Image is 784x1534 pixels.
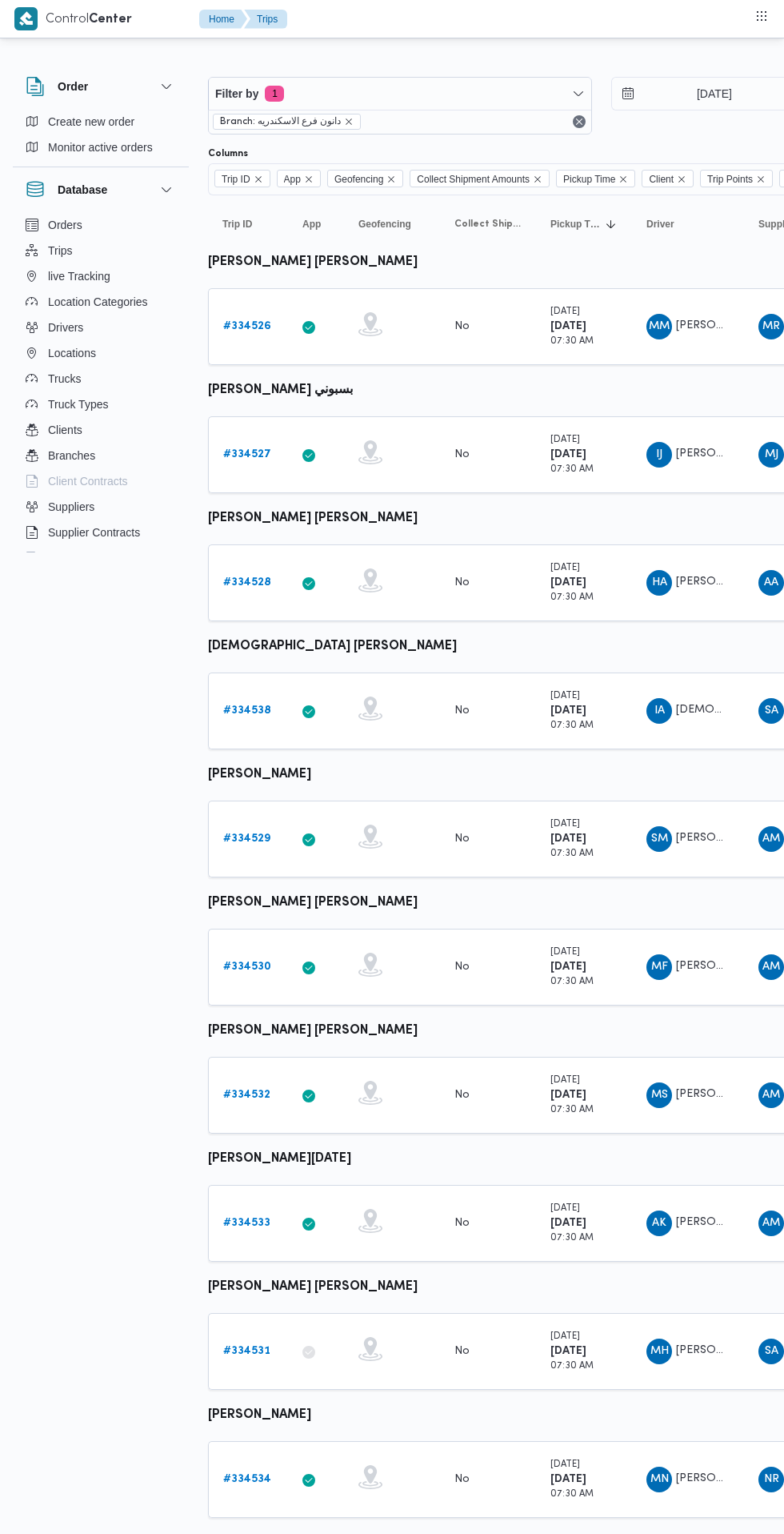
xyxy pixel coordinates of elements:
[208,641,457,653] b: [DEMOGRAPHIC_DATA] [PERSON_NAME]
[213,114,361,130] span: Branch: دانون فرع الاسكندريه
[758,1467,784,1492] div: Nasar Raian Mahmood Khatr
[16,1470,67,1518] iframe: chat widget
[48,548,88,568] span: Devices
[762,954,780,980] span: AM
[550,436,580,444] small: [DATE]
[764,1467,779,1492] span: NR
[550,721,594,730] small: 07:30 AM
[48,112,134,131] span: Create new order
[652,570,667,596] span: HA
[48,395,108,414] span: Truck Types
[563,171,615,188] span: Pickup Time
[223,1346,270,1356] b: # 334531
[19,340,182,366] button: Locations
[208,1281,418,1293] b: [PERSON_NAME] [PERSON_NAME]
[550,307,580,316] small: [DATE]
[19,263,182,289] button: live Tracking
[758,570,784,596] div: Abadalhakiam Aodh Aamar Muhammad Alfaqai
[208,769,311,781] b: [PERSON_NAME]
[454,218,522,231] span: Collect Shipment Amounts
[48,472,128,491] span: Client Contracts
[700,170,773,187] span: Trip Points
[48,267,110,286] span: live Tracking
[533,175,542,184] button: Remove Collect Shipment Amounts from selection in this group
[58,77,88,96] h3: Order
[550,705,586,716] b: [DATE]
[386,175,396,184] button: Remove Geofencing from selection in this group
[48,241,73,260] span: Trips
[208,512,418,524] b: [PERSON_NAME] [PERSON_NAME]
[26,180,176,199] button: Database
[764,570,778,596] span: AA
[550,1204,580,1213] small: [DATE]
[48,318,83,337] span: Drivers
[550,849,594,858] small: 07:30 AM
[48,215,82,235] span: Orders
[223,962,271,972] b: # 334530
[765,442,778,468] span: MJ
[550,820,580,829] small: [DATE]
[284,171,301,188] span: App
[550,833,586,844] b: [DATE]
[550,218,602,231] span: Pickup Time; Sorted in descending order
[646,1082,672,1108] div: Muhammad Sbhai Muhammad Isamaail
[223,573,271,592] a: #334528
[19,238,182,263] button: Trips
[550,465,594,474] small: 07:30 AM
[650,1339,669,1364] span: MH
[676,833,767,843] span: [PERSON_NAME]
[550,1362,594,1371] small: 07:30 AM
[358,218,411,231] span: Geofencing
[19,520,182,545] button: Supplier Contracts
[19,494,182,520] button: Suppliers
[223,317,271,336] a: #334526
[19,315,182,340] button: Drivers
[550,337,594,346] small: 07:30 AM
[758,954,784,980] div: Ahmad Muhammad Tah Ahmad Alsaid
[550,593,594,602] small: 07:30 AM
[296,211,336,237] button: App
[48,446,95,465] span: Branches
[550,1460,580,1469] small: [DATE]
[454,448,470,462] div: No
[646,442,672,468] div: Ibrahem Jmuaah Dsaoqai Bsboni
[208,897,418,909] b: [PERSON_NAME] [PERSON_NAME]
[410,170,550,187] span: Collect Shipment Amounts
[758,826,784,852] div: Ahmad Muhammad Wsal Alshrqaoi
[649,171,674,188] span: Client
[646,1467,672,1492] div: Muhammad Nasar Raian Mahmood
[758,442,784,468] div: Muhammad Jmuaah Dsaoqai Bsaioni
[13,212,189,559] div: Database
[208,384,353,396] b: [PERSON_NAME] بسبوني
[550,1076,580,1085] small: [DATE]
[550,1490,594,1499] small: 07:30 AM
[605,218,618,231] svg: Sorted in descending order
[618,175,628,184] button: Remove Pickup Time from selection in this group
[208,1025,418,1037] b: [PERSON_NAME] [PERSON_NAME]
[651,1082,668,1108] span: MS
[19,392,182,417] button: Truck Types
[762,1211,780,1236] span: AM
[223,701,271,721] a: #334538
[48,523,140,542] span: Supplier Contracts
[277,170,321,187] span: App
[208,1153,351,1165] b: [PERSON_NAME][DATE]
[765,1339,778,1364] span: SA
[676,1473,767,1484] span: [PERSON_NAME]
[48,292,148,311] span: Location Categories
[646,698,672,724] div: Isalam Ammad Abadaljlail Muhammad
[758,1211,784,1236] div: Ahmad Muhammad Abadalaatai Aataallah Nasar Allah
[223,1090,270,1100] b: # 334532
[19,468,182,494] button: Client Contracts
[19,366,182,392] button: Trucks
[646,1339,672,1364] div: Muhammad Hassan Muhammad Ahmad
[223,705,271,716] b: # 334538
[646,314,672,339] div: Muhammad Mbrok Muhammad Abadalaatai
[765,698,778,724] span: SA
[58,180,107,199] h3: Database
[352,211,432,237] button: Geofencing
[19,289,182,315] button: Location Categories
[223,958,271,977] a: #334530
[550,962,586,972] b: [DATE]
[199,10,247,29] button: Home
